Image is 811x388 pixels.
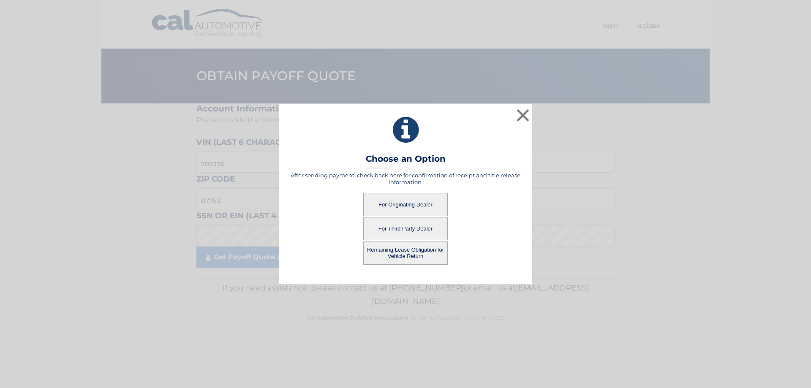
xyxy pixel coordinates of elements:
button: For Third Party Dealer [363,217,448,240]
h5: After sending payment, check back here for confirmation of receipt and title release information. [289,172,522,185]
h3: Choose an Option [366,154,446,168]
button: Remaining Lease Obligation for Vehicle Return [363,241,448,265]
button: × [514,107,531,124]
button: For Originating Dealer [363,193,448,216]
